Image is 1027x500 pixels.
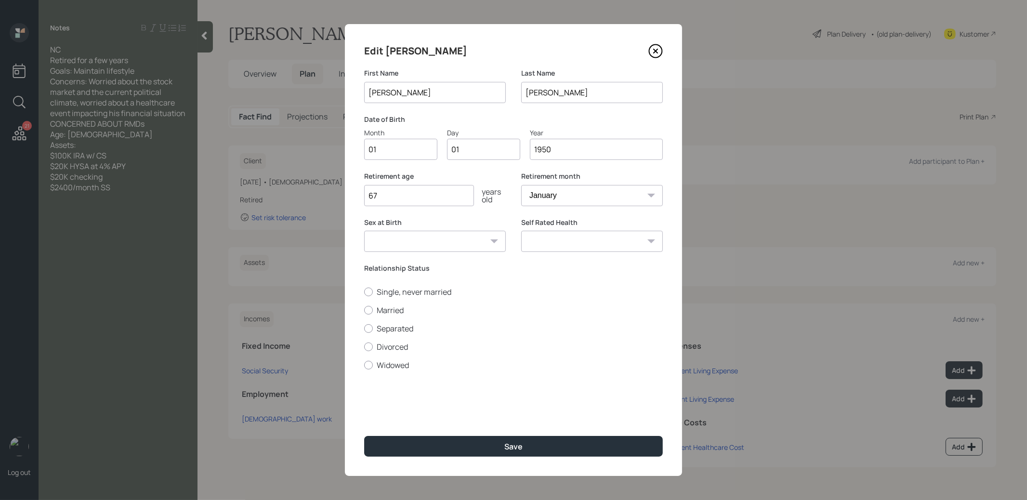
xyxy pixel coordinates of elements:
label: Retirement month [521,171,663,181]
div: years old [474,188,506,203]
div: Year [530,128,663,138]
div: Save [504,441,523,452]
label: Married [364,305,663,316]
div: Day [447,128,520,138]
label: Self Rated Health [521,218,663,227]
label: Sex at Birth [364,218,506,227]
label: First Name [364,68,506,78]
label: Last Name [521,68,663,78]
label: Single, never married [364,287,663,297]
label: Date of Birth [364,115,663,124]
h4: Edit [PERSON_NAME] [364,43,467,59]
label: Widowed [364,360,663,370]
label: Divorced [364,342,663,352]
div: Month [364,128,437,138]
label: Retirement age [364,171,506,181]
label: Relationship Status [364,263,663,273]
input: Month [364,139,437,160]
input: Day [447,139,520,160]
input: Year [530,139,663,160]
label: Separated [364,323,663,334]
button: Save [364,436,663,457]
